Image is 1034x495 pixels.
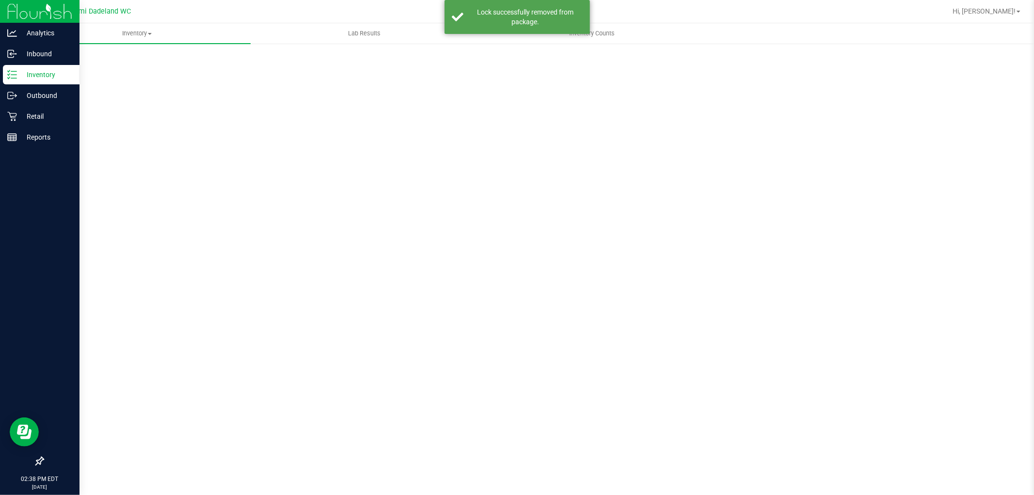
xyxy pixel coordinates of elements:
[7,132,17,142] inline-svg: Reports
[7,28,17,38] inline-svg: Analytics
[17,48,75,60] p: Inbound
[4,475,75,483] p: 02:38 PM EDT
[469,7,583,27] div: Lock successfully removed from package.
[251,23,478,44] a: Lab Results
[7,49,17,59] inline-svg: Inbound
[7,112,17,121] inline-svg: Retail
[23,23,251,44] a: Inventory
[10,417,39,447] iframe: Resource center
[335,29,394,38] span: Lab Results
[17,90,75,101] p: Outbound
[17,131,75,143] p: Reports
[17,69,75,80] p: Inventory
[7,91,17,100] inline-svg: Outbound
[67,7,131,16] span: Miami Dadeland WC
[953,7,1016,15] span: Hi, [PERSON_NAME]!
[556,29,628,38] span: Inventory Counts
[478,23,705,44] a: Inventory Counts
[7,70,17,80] inline-svg: Inventory
[23,29,251,38] span: Inventory
[4,483,75,491] p: [DATE]
[17,111,75,122] p: Retail
[17,27,75,39] p: Analytics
